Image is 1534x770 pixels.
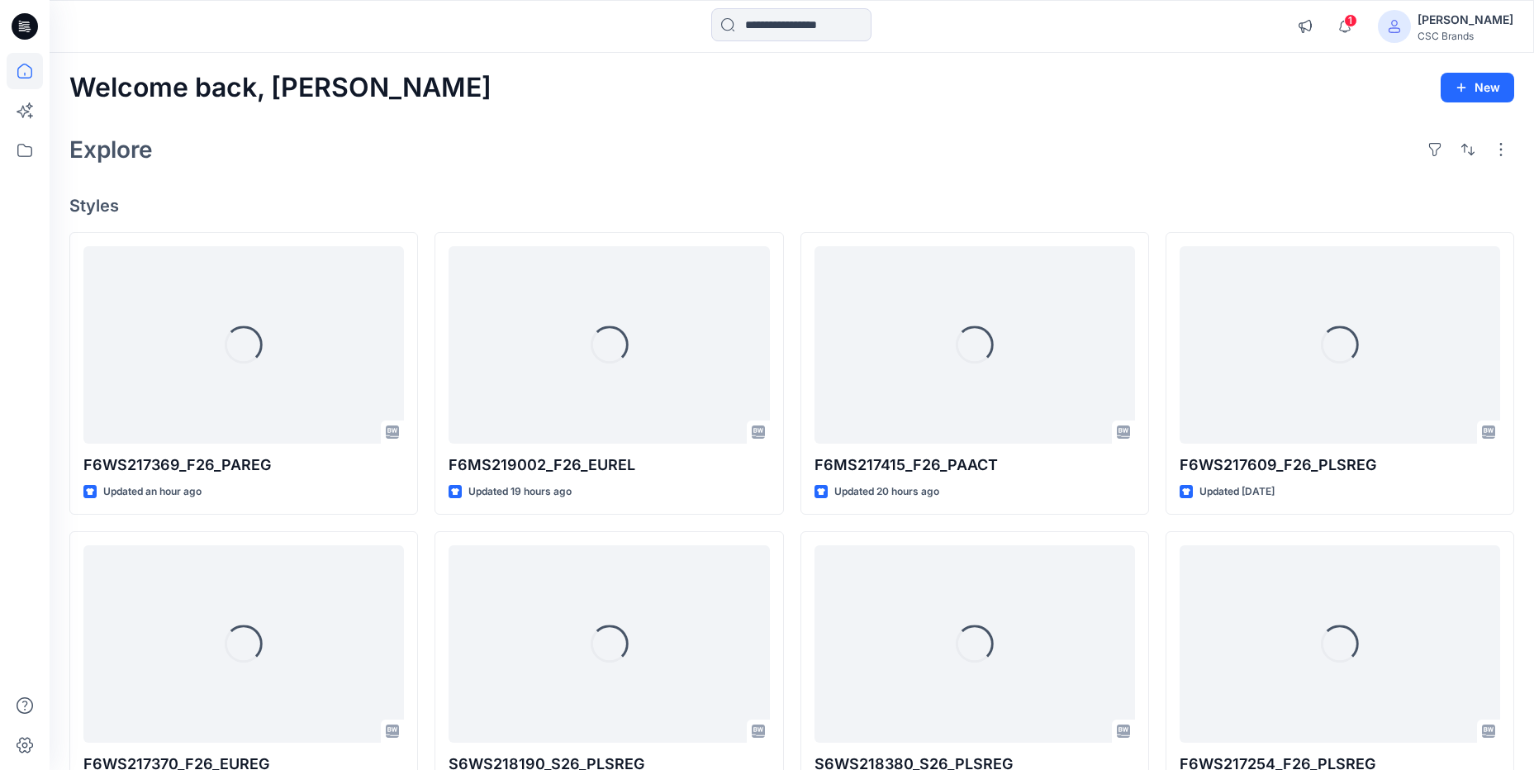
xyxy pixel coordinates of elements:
[69,136,153,163] h2: Explore
[1418,30,1513,42] div: CSC Brands
[1180,454,1500,477] p: F6WS217609_F26_PLSREG
[1199,483,1275,501] p: Updated [DATE]
[1344,14,1357,27] span: 1
[69,196,1514,216] h4: Styles
[69,73,492,103] h2: Welcome back, [PERSON_NAME]
[449,454,769,477] p: F6MS219002_F26_EUREL
[1388,20,1401,33] svg: avatar
[834,483,939,501] p: Updated 20 hours ago
[1418,10,1513,30] div: [PERSON_NAME]
[83,454,404,477] p: F6WS217369_F26_PAREG
[468,483,572,501] p: Updated 19 hours ago
[1441,73,1514,102] button: New
[103,483,202,501] p: Updated an hour ago
[814,454,1135,477] p: F6MS217415_F26_PAACT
